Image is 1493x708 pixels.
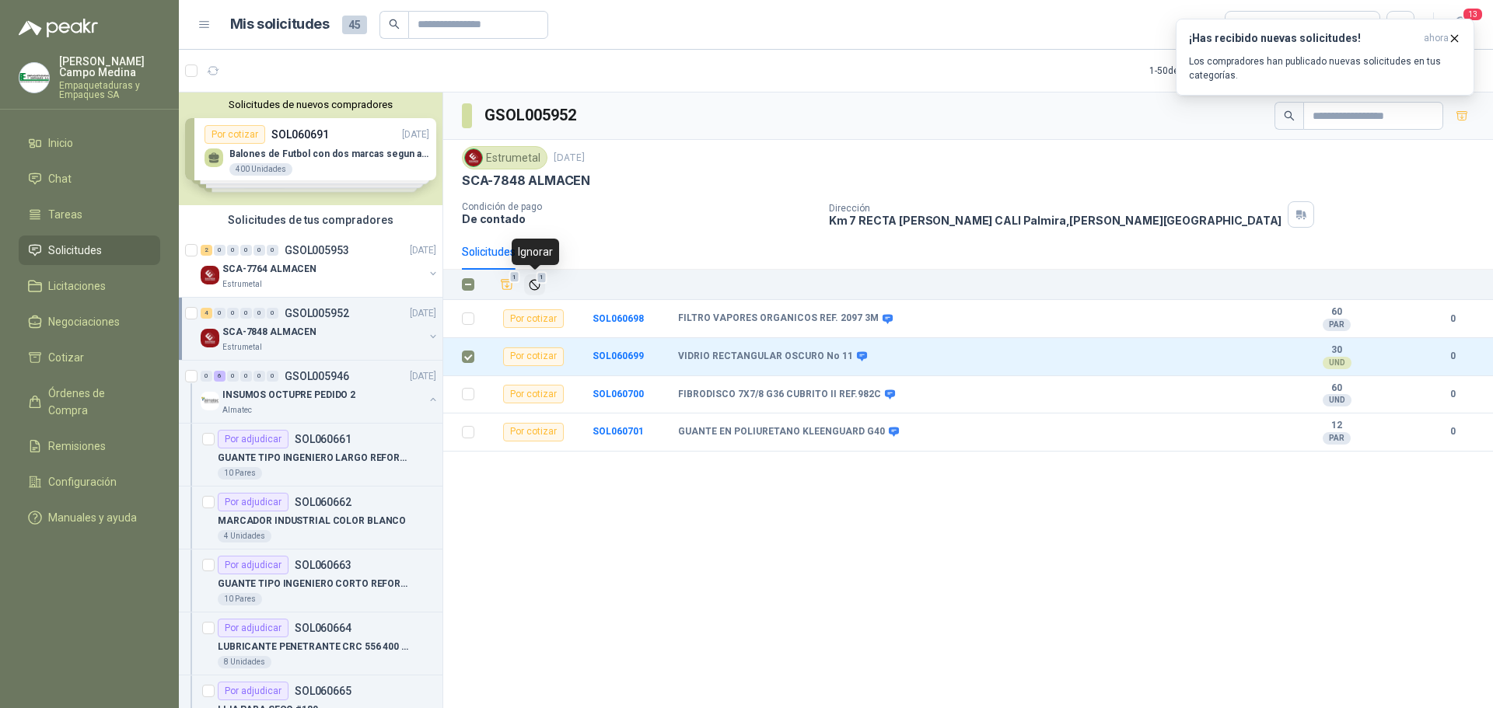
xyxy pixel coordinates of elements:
a: 0 6 0 0 0 0 GSOL005946[DATE] Company LogoINSUMOS OCTUPRE PEDIDO 2Almatec [201,367,439,417]
a: SOL060700 [593,389,644,399]
div: 0 [267,245,278,256]
div: PAR [1323,432,1351,445]
a: Órdenes de Compra [19,378,160,425]
p: MARCADOR INDUSTRIAL COLOR BLANCO [218,514,406,528]
div: Por cotizar [503,309,564,328]
div: 1 - 50 de 165 [1149,58,1245,83]
b: 60 [1283,382,1390,395]
div: Por adjudicar [218,556,288,574]
p: Almatec [222,404,252,417]
button: Ignorar [524,274,545,295]
div: 0 [240,245,252,256]
a: Por adjudicarSOL060661GUANTE TIPO INGENIERO LARGO REFORZADO10 Pares [179,424,442,487]
span: Licitaciones [48,277,106,295]
span: 1 [509,271,520,284]
div: 4 [201,308,212,319]
a: Negociaciones [19,307,160,337]
b: 60 [1283,306,1390,319]
p: SOL060664 [295,623,351,633]
span: 45 [342,16,367,34]
p: INSUMOS OCTUPRE PEDIDO 2 [222,388,355,403]
a: 2 0 0 0 0 0 GSOL005953[DATE] Company LogoSCA-7764 ALMACENEstrumetal [201,241,439,291]
div: Por adjudicar [218,430,288,448]
div: UND [1323,394,1351,406]
p: [DATE] [410,369,436,384]
img: Company Logo [201,266,219,284]
button: ¡Has recibido nuevas solicitudes!ahora Los compradores han publicado nuevas solicitudes en tus ca... [1176,19,1474,96]
div: 0 [214,245,226,256]
b: FIBRODISCO 7X7/8 G36 CUBRITO II REF.982C [678,389,881,401]
b: SOL060698 [593,313,644,324]
span: Tareas [48,206,82,223]
b: 0 [1431,387,1474,402]
p: SOL060662 [295,497,351,507]
p: [DATE] [410,306,436,321]
b: 12 [1283,420,1390,432]
div: 8 Unidades [218,656,271,668]
span: Negociaciones [48,313,120,330]
div: 0 [267,308,278,319]
span: Órdenes de Compra [48,385,145,419]
b: VIDRIO RECTANGULAR OSCURO No 11 [678,351,853,363]
div: Por cotizar [503,423,564,441]
p: GSOL005946 [285,371,349,382]
img: Company Logo [19,63,49,92]
span: Manuales y ayuda [48,509,137,526]
div: 2 [201,245,212,256]
p: SOL060663 [295,560,351,570]
div: Solicitudes de nuevos compradoresPor cotizarSOL060691[DATE] Balones de Futbol con dos marcas segu... [179,92,442,205]
div: 0 [267,371,278,382]
span: Solicitudes [48,242,102,259]
a: SOL060699 [593,351,644,361]
div: Ignorar [512,239,559,265]
p: SCA-7848 ALMACEN [222,325,316,340]
p: Km 7 RECTA [PERSON_NAME] CALI Palmira , [PERSON_NAME][GEOGRAPHIC_DATA] [829,214,1282,227]
div: 10 Pares [218,593,262,605]
a: Licitaciones [19,271,160,301]
div: Por cotizar [503,385,564,403]
span: search [1284,110,1295,121]
span: Configuración [48,473,117,490]
span: Inicio [48,134,73,152]
b: 0 [1431,349,1474,364]
div: Por adjudicar [218,493,288,511]
div: 4 Unidades [218,530,271,542]
img: Logo peakr [19,19,98,37]
p: SCA-7848 ALMACEN [462,173,590,189]
b: 0 [1431,312,1474,326]
p: GSOL005953 [285,245,349,256]
p: SOL060665 [295,685,351,696]
img: Company Logo [465,149,482,166]
span: ahora [1424,32,1449,45]
b: 30 [1283,344,1390,357]
span: Cotizar [48,349,84,366]
div: Por cotizar [503,347,564,366]
div: Por adjudicar [218,619,288,637]
p: SOL060661 [295,434,351,445]
b: FILTRO VAPORES ORGANICOS REF. 2097 3M [678,312,879,325]
div: 0 [253,308,265,319]
a: SOL060701 [593,426,644,437]
div: 0 [227,371,239,382]
div: 6 [214,371,226,382]
a: Remisiones [19,431,160,461]
h3: ¡Has recibido nuevas solicitudes! [1189,32,1418,45]
div: 0 [227,245,239,256]
div: PAR [1323,319,1351,331]
div: Estrumetal [462,146,547,169]
div: 0 [240,308,252,319]
span: Chat [48,170,72,187]
p: Dirección [829,203,1282,214]
div: 0 [227,308,239,319]
button: Solicitudes de nuevos compradores [185,99,436,110]
a: Manuales y ayuda [19,503,160,532]
p: Los compradores han publicado nuevas solicitudes en tus categorías. [1189,54,1461,82]
h3: GSOL005952 [484,103,579,127]
button: Añadir [496,274,518,295]
p: LUBRICANTE PENETRANTE CRC 556 400 CC [218,640,411,654]
p: [PERSON_NAME] Campo Medina [59,56,160,78]
a: Configuración [19,467,160,497]
p: SCA-7764 ALMACEN [222,262,316,277]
